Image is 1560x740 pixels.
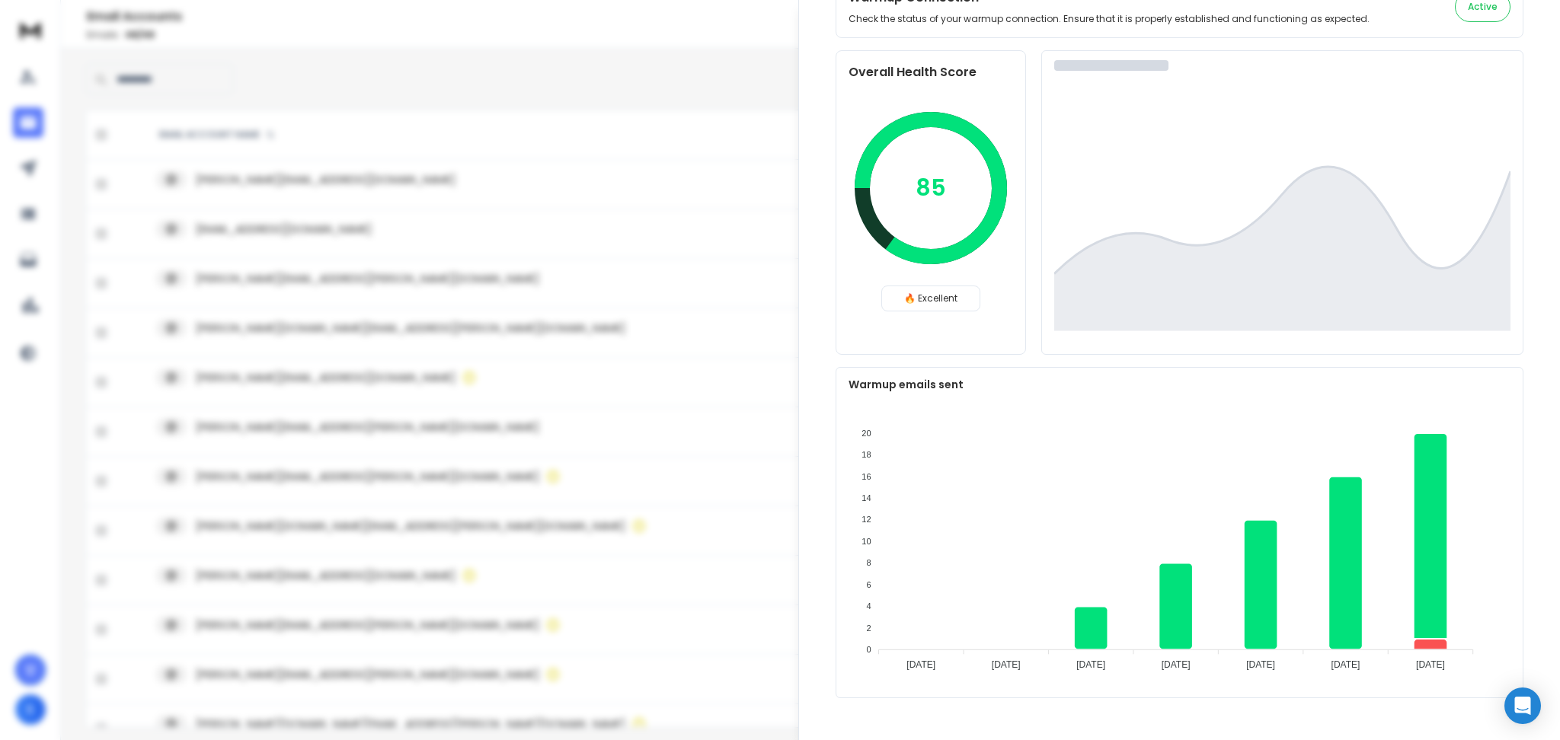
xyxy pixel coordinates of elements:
[881,285,980,311] div: 🔥 Excellent
[866,558,871,567] tspan: 8
[1416,659,1445,670] tspan: [DATE]
[866,645,871,654] tspan: 0
[862,429,871,438] tspan: 20
[862,450,871,459] tspan: 18
[1162,659,1191,670] tspan: [DATE]
[1331,659,1360,670] tspan: [DATE]
[849,13,1370,25] p: Check the status of your warmup connection. Ensure that it is properly established and functionin...
[862,472,871,481] tspan: 16
[862,537,871,546] tspan: 10
[1504,687,1541,724] div: Open Intercom Messenger
[916,174,946,202] p: 85
[992,659,1021,670] tspan: [DATE]
[862,515,871,524] tspan: 12
[866,580,871,589] tspan: 6
[1246,659,1275,670] tspan: [DATE]
[849,63,1013,81] h2: Overall Health Score
[1076,659,1105,670] tspan: [DATE]
[866,601,871,611] tspan: 4
[862,493,871,502] tspan: 14
[866,624,871,633] tspan: 2
[906,659,935,670] tspan: [DATE]
[849,377,1510,392] p: Warmup emails sent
